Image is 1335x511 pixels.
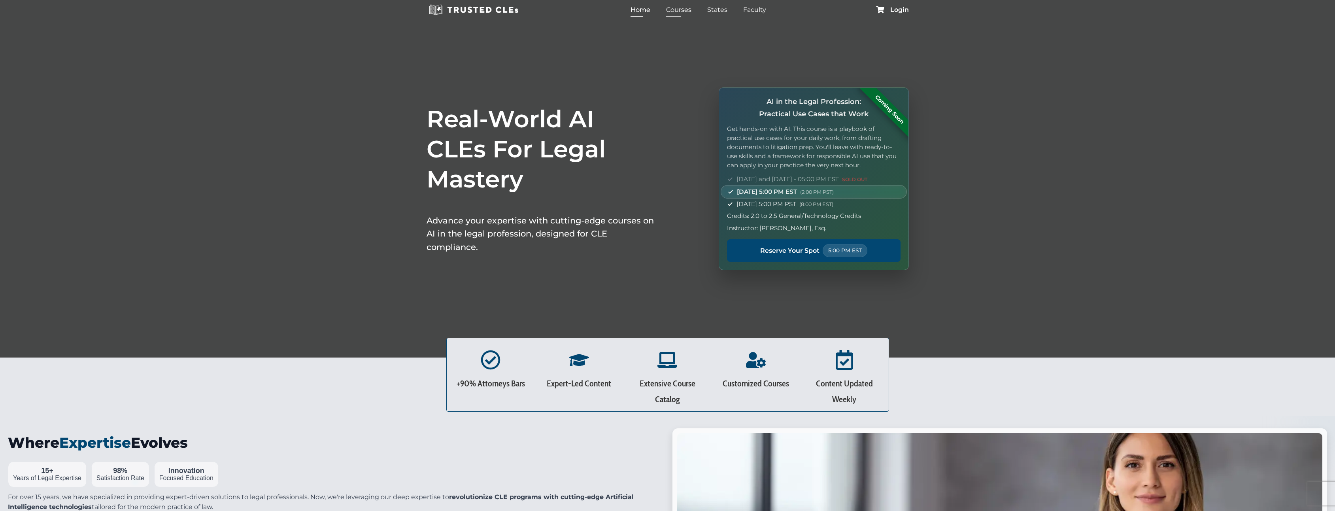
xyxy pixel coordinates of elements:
[890,7,909,13] a: Login
[741,4,768,15] a: Faculty
[427,104,656,194] h1: Real-World AI CLEs For Legal Mastery
[96,467,144,475] div: 98%
[96,475,144,482] div: Satisfaction Rate
[159,475,213,482] div: Focused Education
[823,244,867,257] span: 5:00 PM EST
[91,462,149,487] button: 98% Satisfaction Rate
[800,189,834,195] span: (2:00 PM PST)
[427,214,656,254] p: Advance your expertise with cutting-edge courses on AI in the legal profession, designed for CLE ...
[547,378,611,389] span: Expert-Led Content
[816,378,873,405] span: Content Updated Weekly
[727,96,900,120] h4: AI in the Legal Profession: Practical Use Cases that Work
[858,79,920,141] div: Coming Soon
[727,223,826,233] span: Instructor: [PERSON_NAME], Esq.
[727,211,861,221] span: Credits: 2.0 to 2.5 General/Technology Credits
[427,4,521,16] img: Trusted CLEs
[457,378,525,389] span: +90% Attorneys Bars
[13,475,81,482] div: Years of Legal Expertise
[59,434,131,451] span: Expertise
[13,467,81,475] div: 15+
[154,462,219,487] button: Innovation Focused Education
[760,246,820,256] span: Reserve Your Spot
[640,378,695,405] span: Extensive Course Catalog
[799,201,833,207] span: (8:00 PM EST)
[705,4,729,15] a: States
[842,176,867,182] span: SOLD OUT
[736,199,833,209] span: [DATE] 5:00 PM PST
[727,239,900,262] a: Reserve Your Spot 5:00 PM EST
[664,4,693,15] a: Courses
[159,467,213,475] div: Innovation
[737,187,834,197] span: [DATE] 5:00 PM EST
[727,125,900,170] p: Get hands-on with AI. This course is a playbook of practical use cases for your daily work, from ...
[8,462,87,487] button: 15+ Years of Legal Expertise
[629,4,652,15] a: Home
[8,428,663,457] h2: Where Evolves
[736,174,867,184] span: [DATE] and [DATE] - 05:00 PM EST
[723,378,789,389] span: Customized Courses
